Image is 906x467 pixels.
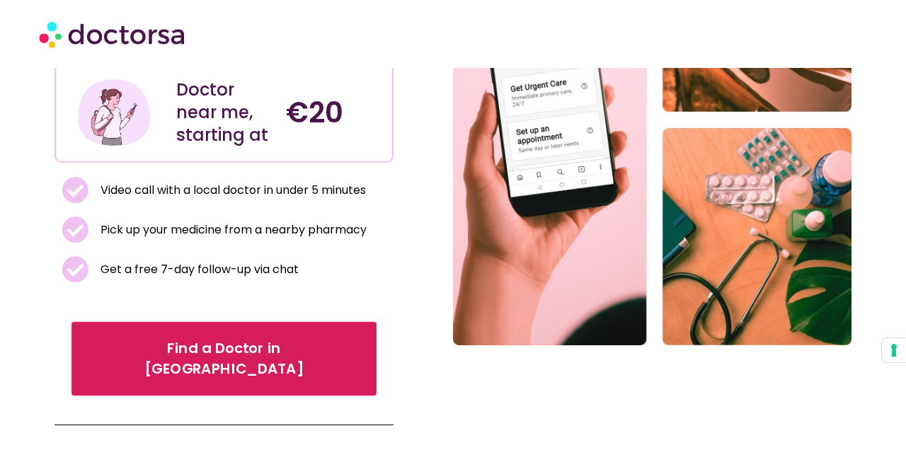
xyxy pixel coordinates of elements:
div: Doctor near me, starting at [176,79,272,146]
span: Find a Doctor in [GEOGRAPHIC_DATA] [91,338,357,379]
span: Pick up your medicine from a nearby pharmacy [97,220,367,240]
button: Your consent preferences for tracking technologies [882,338,906,362]
a: Find a Doctor in [GEOGRAPHIC_DATA] [71,321,377,395]
span: Get a free 7-day follow-up via chat [97,260,299,279]
span: Video call with a local doctor in under 5 minutes [97,180,366,200]
img: Illustration depicting a young woman in a casual outfit, engaged with her smartphone. She has a p... [76,74,152,151]
h4: €20 [286,96,382,129]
